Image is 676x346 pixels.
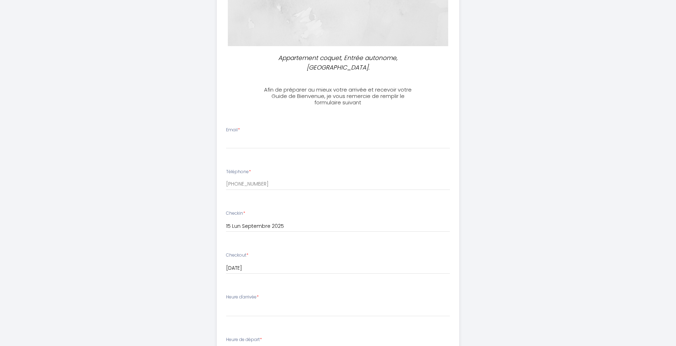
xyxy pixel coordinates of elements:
label: Checkin [226,210,245,217]
label: Checkout [226,252,248,259]
label: Email [226,127,240,133]
h3: Afin de préparer au mieux votre arrivée et recevoir votre Guide de Bienvenue, je vous remercie de... [259,87,417,106]
label: Heure d'arrivée [226,294,259,301]
label: Heure de départ [226,336,262,343]
p: Appartement coquet, Entrée autonome, [GEOGRAPHIC_DATA]. [262,53,414,72]
label: Téléphone [226,169,251,175]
